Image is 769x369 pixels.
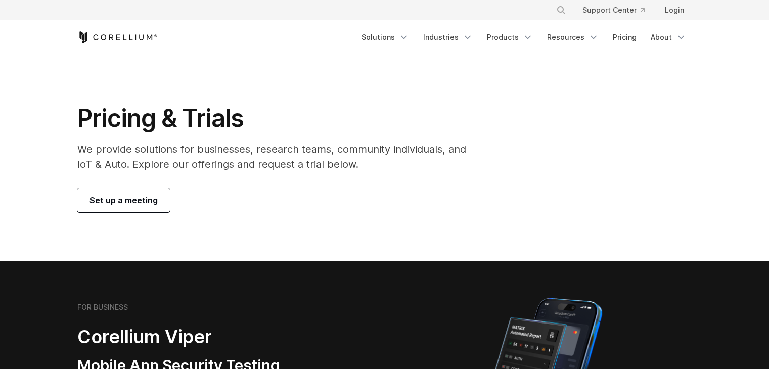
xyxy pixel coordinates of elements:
h1: Pricing & Trials [77,103,480,133]
h6: FOR BUSINESS [77,303,128,312]
a: Corellium Home [77,31,158,43]
div: Navigation Menu [355,28,692,47]
span: Set up a meeting [89,194,158,206]
a: About [645,28,692,47]
div: Navigation Menu [544,1,692,19]
h2: Corellium Viper [77,326,336,348]
a: Support Center [574,1,653,19]
button: Search [552,1,570,19]
a: Login [657,1,692,19]
a: Products [481,28,539,47]
p: We provide solutions for businesses, research teams, community individuals, and IoT & Auto. Explo... [77,142,480,172]
a: Pricing [607,28,643,47]
a: Resources [541,28,605,47]
a: Solutions [355,28,415,47]
a: Set up a meeting [77,188,170,212]
a: Industries [417,28,479,47]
